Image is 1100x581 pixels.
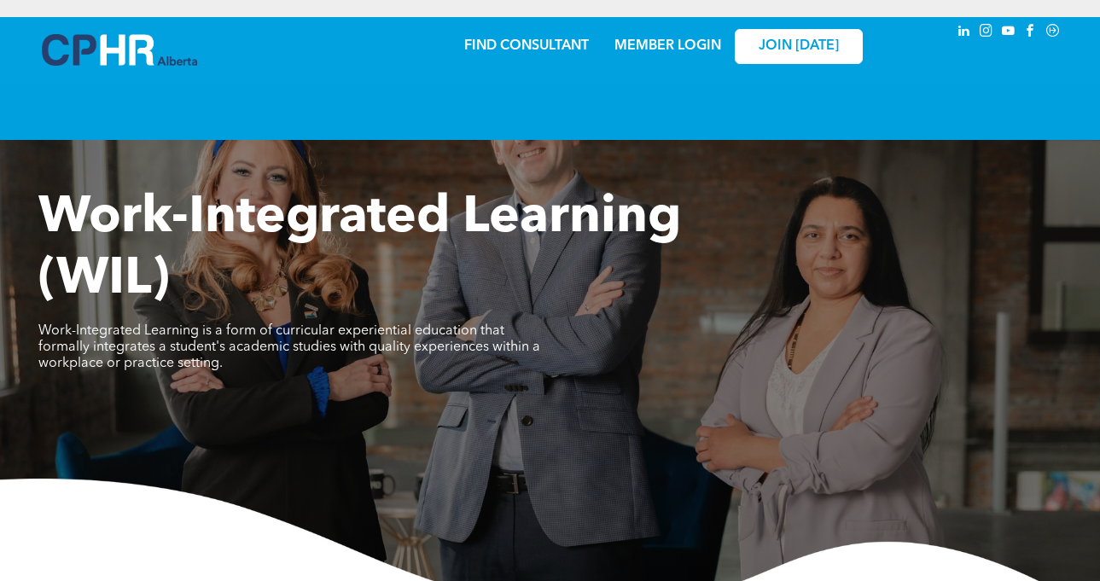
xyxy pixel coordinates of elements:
a: JOIN [DATE] [735,29,863,64]
a: facebook [1021,21,1040,44]
a: Social network [1044,21,1062,44]
a: youtube [999,21,1018,44]
a: linkedin [955,21,974,44]
a: MEMBER LOGIN [614,39,721,53]
a: instagram [977,21,996,44]
a: FIND CONSULTANT [464,39,589,53]
span: Work-Integrated Learning (WIL) [38,193,681,305]
img: A blue and white logo for cp alberta [42,34,197,66]
span: JOIN [DATE] [759,38,839,55]
span: Work-Integrated Learning is a form of curricular experiential education that formally integrates ... [38,324,540,370]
